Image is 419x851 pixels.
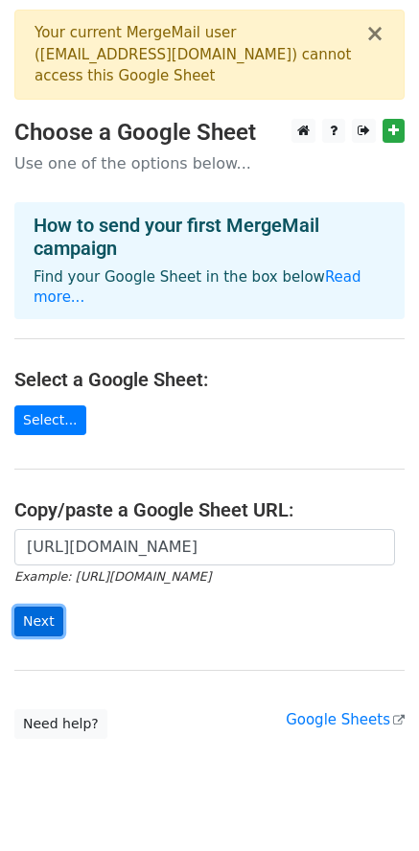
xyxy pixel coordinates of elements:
input: Next [14,607,63,636]
a: Read more... [34,268,361,306]
a: Select... [14,405,86,435]
input: Paste your Google Sheet URL here [14,529,395,565]
button: × [365,22,384,45]
iframe: Chat Widget [323,759,419,851]
p: Use one of the options below... [14,153,405,173]
h4: Copy/paste a Google Sheet URL: [14,498,405,521]
small: Example: [URL][DOMAIN_NAME] [14,569,211,584]
h3: Choose a Google Sheet [14,119,405,147]
a: Need help? [14,709,107,739]
div: Your current MergeMail user ( [EMAIL_ADDRESS][DOMAIN_NAME] ) cannot access this Google Sheet [35,22,365,87]
h4: How to send your first MergeMail campaign [34,214,385,260]
a: Google Sheets [286,711,405,728]
p: Find your Google Sheet in the box below [34,267,385,308]
h4: Select a Google Sheet: [14,368,405,391]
